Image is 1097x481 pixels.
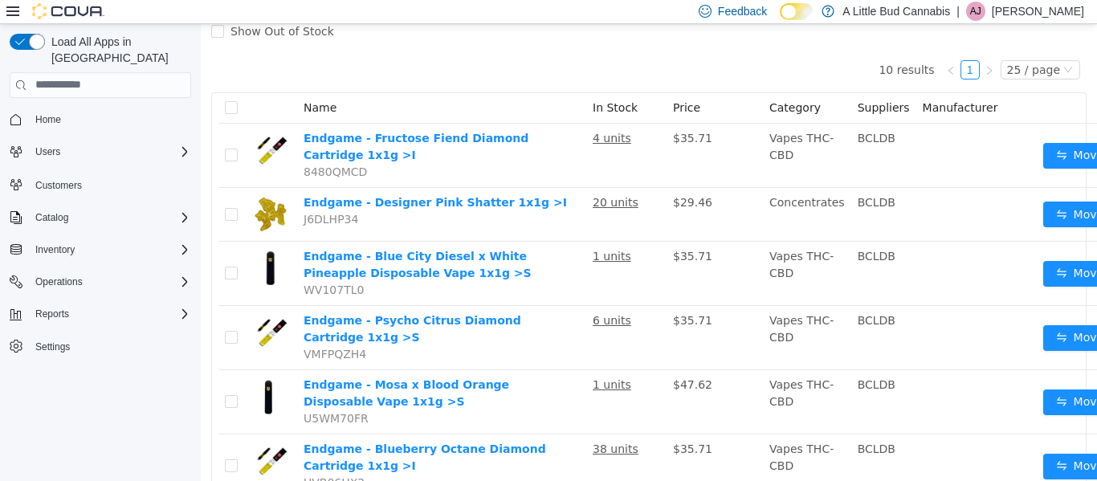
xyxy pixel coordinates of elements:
[784,42,793,51] i: icon: right
[3,206,198,229] button: Catalog
[842,237,916,263] button: icon: swapMove
[3,271,198,293] button: Operations
[722,77,797,90] span: Manufacturer
[657,108,695,120] span: BCLDB
[678,36,733,55] li: 10 results
[472,77,500,90] span: Price
[103,388,168,401] span: U5WM70FR
[863,41,872,52] i: icon: down
[29,304,75,324] button: Reports
[472,418,512,431] span: $35.71
[3,238,198,261] button: Inventory
[23,1,140,14] span: Show Out of Stock
[29,337,76,357] a: Settings
[50,224,90,264] img: Endgame - Blue City Diesel x White Pineapple Disposable Vape 1x1g >S hero shot
[3,335,198,358] button: Settings
[657,354,695,367] span: BCLDB
[103,77,136,90] span: Name
[472,172,512,185] span: $29.46
[3,303,198,325] button: Reports
[740,36,760,55] li: Previous Page
[562,410,650,475] td: Vapes THC-CBD
[29,272,191,291] span: Operations
[761,37,778,55] a: 1
[718,3,767,19] span: Feedback
[392,354,430,367] u: 1 units
[35,308,69,320] span: Reports
[392,226,430,238] u: 1 units
[103,452,164,465] span: UVB06HX2
[35,179,82,192] span: Customers
[760,36,779,55] li: 1
[657,226,695,238] span: BCLDB
[842,365,916,391] button: icon: swapMove
[970,2,981,21] span: AJ
[806,37,859,55] div: 25 / page
[103,290,320,320] a: Endgame - Psycho Citrus Diamond Cartridge 1x1g >S
[50,170,90,210] img: Endgame - Designer Pink Shatter 1x1g >I hero shot
[562,218,650,282] td: Vapes THC-CBD
[103,226,331,255] a: Endgame - Blue City Diesel x White Pineapple Disposable Vape 1x1g >S
[392,290,430,303] u: 6 units
[103,259,163,272] span: WV107TL0
[956,2,960,21] p: |
[35,275,83,288] span: Operations
[35,211,68,224] span: Catalog
[29,208,191,227] span: Catalog
[472,354,512,367] span: $47.62
[562,346,650,410] td: Vapes THC-CBD
[35,113,61,126] span: Home
[35,145,60,158] span: Users
[842,2,950,21] p: A Little Bud Cannabis
[3,141,198,163] button: Users
[779,36,798,55] li: Next Page
[392,172,438,185] u: 20 units
[392,418,438,431] u: 38 units
[103,141,166,154] span: 8480QMCD
[35,340,70,353] span: Settings
[3,173,198,196] button: Customers
[842,430,916,455] button: icon: swapMove
[745,42,755,51] i: icon: left
[29,142,191,161] span: Users
[50,417,90,457] img: Endgame - Blueberry Octane Diamond Cartridge 1x1g >I hero shot
[103,354,308,384] a: Endgame - Mosa x Blood Orange Disposable Vape 1x1g >S
[29,272,89,291] button: Operations
[3,108,198,131] button: Home
[35,243,75,256] span: Inventory
[992,2,1084,21] p: [PERSON_NAME]
[29,336,191,357] span: Settings
[29,142,67,161] button: Users
[103,418,345,448] a: Endgame - Blueberry Octane Diamond Cartridge 1x1g >I
[562,164,650,218] td: Concentrates
[29,240,81,259] button: Inventory
[392,77,437,90] span: In Stock
[29,240,191,259] span: Inventory
[50,106,90,146] img: Endgame - Fructose Fiend Diamond Cartridge 1x1g >I hero shot
[842,119,916,145] button: icon: swapMove
[657,77,709,90] span: Suppliers
[562,282,650,346] td: Vapes THC-CBD
[29,304,191,324] span: Reports
[10,101,191,400] nav: Complex example
[657,418,695,431] span: BCLDB
[103,189,157,202] span: J6DLHP34
[657,290,695,303] span: BCLDB
[392,108,430,120] u: 4 units
[45,34,191,66] span: Load All Apps in [GEOGRAPHIC_DATA]
[29,176,88,195] a: Customers
[103,108,328,137] a: Endgame - Fructose Fiend Diamond Cartridge 1x1g >I
[29,109,191,129] span: Home
[50,288,90,328] img: Endgame - Psycho Citrus Diamond Cartridge 1x1g >S hero shot
[780,3,814,20] input: Dark Mode
[50,353,90,393] img: Endgame - Mosa x Blood Orange Disposable Vape 1x1g >S hero shot
[472,290,512,303] span: $35.71
[562,100,650,164] td: Vapes THC-CBD
[842,177,916,203] button: icon: swapMove
[103,172,366,185] a: Endgame - Designer Pink Shatter 1x1g >I
[569,77,620,90] span: Category
[472,226,512,238] span: $35.71
[103,324,165,336] span: VMFPQZH4
[29,110,67,129] a: Home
